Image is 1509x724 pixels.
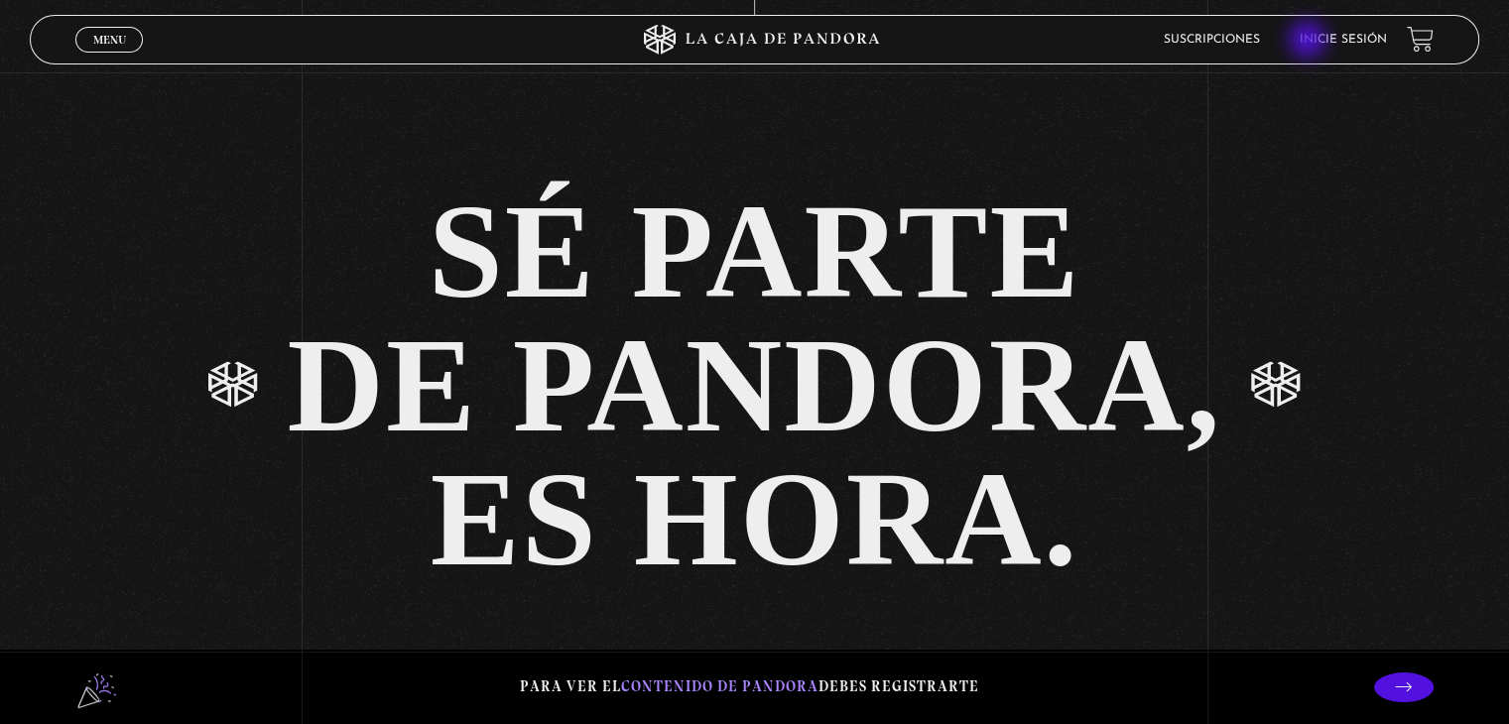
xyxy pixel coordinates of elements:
p: Para ver el debes registrarte [520,673,979,700]
div: SÉ PARTE DE PANDORA, ES HORA. [288,184,1222,586]
span: Menu [93,34,126,46]
span: Cerrar [86,50,133,63]
a: View your shopping cart [1407,26,1434,53]
span: contenido de Pandora [621,677,818,695]
a: Inicie sesión [1300,34,1387,46]
a: Suscripciones [1164,34,1260,46]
